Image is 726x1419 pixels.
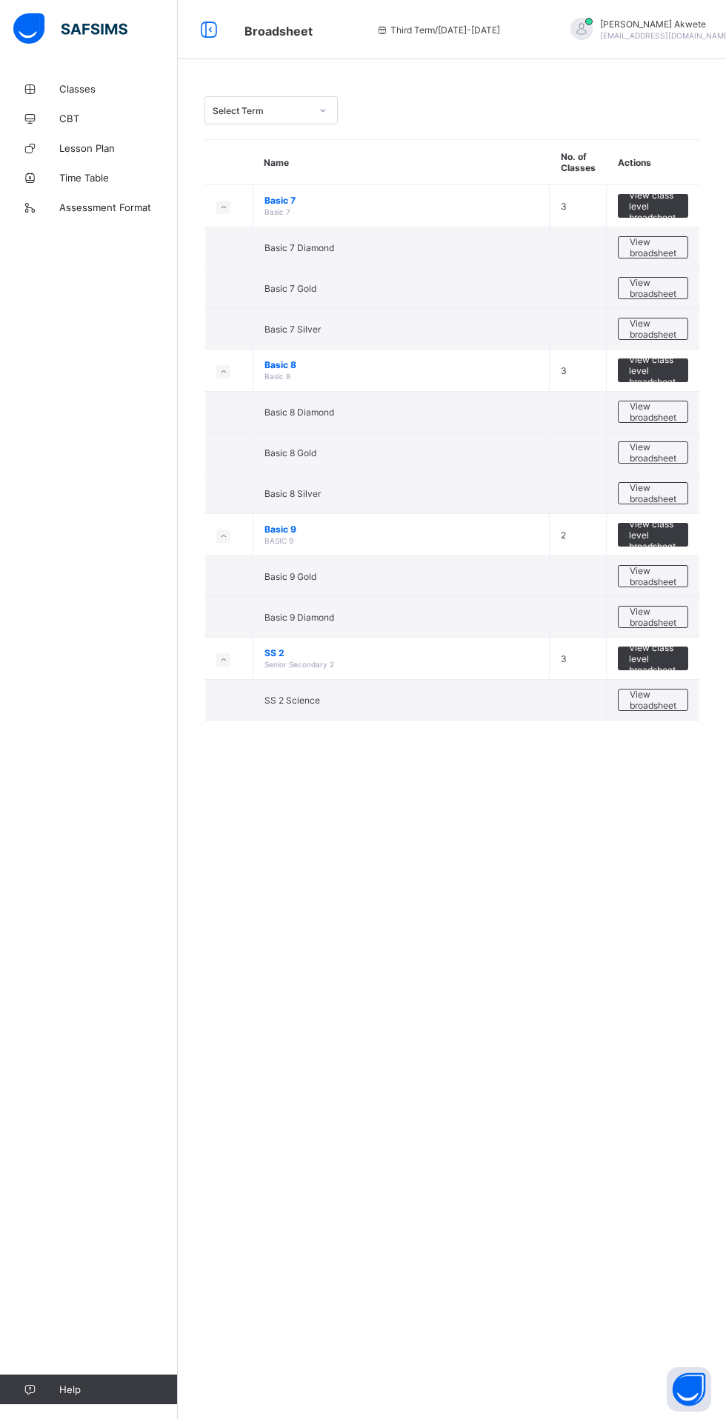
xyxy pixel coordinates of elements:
span: Basic 8 Gold [264,447,316,458]
th: No. of Classes [550,140,607,185]
span: session/term information [376,24,500,36]
span: Senior Secondary 2 [264,660,334,669]
span: Classes [59,83,178,95]
span: Basic 7 Gold [264,283,316,294]
span: CBT [59,113,178,124]
span: View class level broadsheet [629,190,677,223]
span: View broadsheet [630,236,676,258]
span: Time Table [59,172,178,184]
a: View class level broadsheet [618,523,688,534]
span: 3 [561,653,567,664]
span: View broadsheet [630,441,676,464]
span: View broadsheet [630,482,676,504]
th: Name [253,140,550,185]
span: 3 [561,201,567,212]
span: View broadsheet [630,318,676,340]
a: View broadsheet [618,236,688,247]
span: Basic 8 [264,359,539,370]
span: Basic 8 Diamond [264,407,334,418]
span: Basic 8 [264,372,290,381]
button: Open asap [667,1367,711,1412]
span: Basic 7 Diamond [264,242,334,253]
a: View class level broadsheet [618,647,688,658]
span: SS 2 Science [264,695,320,706]
span: BASIC 9 [264,536,293,545]
span: 3 [561,365,567,376]
th: Actions [607,140,700,185]
span: Lesson Plan [59,142,178,154]
span: View class level broadsheet [629,518,677,552]
span: Basic 9 Gold [264,571,316,582]
span: SS 2 [264,647,539,658]
div: Select Term [213,105,310,116]
span: 2 [561,530,566,541]
span: Assessment Format [59,201,178,213]
img: safsims [13,13,127,44]
span: View broadsheet [630,565,676,587]
a: View broadsheet [618,318,688,329]
span: View broadsheet [630,606,676,628]
span: Basic 7 [264,195,539,206]
a: View broadsheet [618,401,688,412]
span: View broadsheet [630,401,676,423]
a: View broadsheet [618,441,688,453]
a: View broadsheet [618,606,688,617]
a: View broadsheet [618,689,688,700]
a: View class level broadsheet [618,358,688,370]
a: View class level broadsheet [618,194,688,205]
span: View class level broadsheet [629,354,677,387]
span: Basic 8 Silver [264,488,321,499]
span: View broadsheet [630,277,676,299]
span: Help [59,1383,177,1395]
span: View broadsheet [630,689,676,711]
span: View class level broadsheet [629,642,677,675]
a: View broadsheet [618,482,688,493]
a: View broadsheet [618,277,688,288]
span: Broadsheet [244,24,313,39]
span: Basic 7 [264,207,290,216]
span: Basic 9 [264,524,539,535]
a: View broadsheet [618,565,688,576]
span: Basic 9 Diamond [264,612,334,623]
span: Basic 7 Silver [264,324,321,335]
